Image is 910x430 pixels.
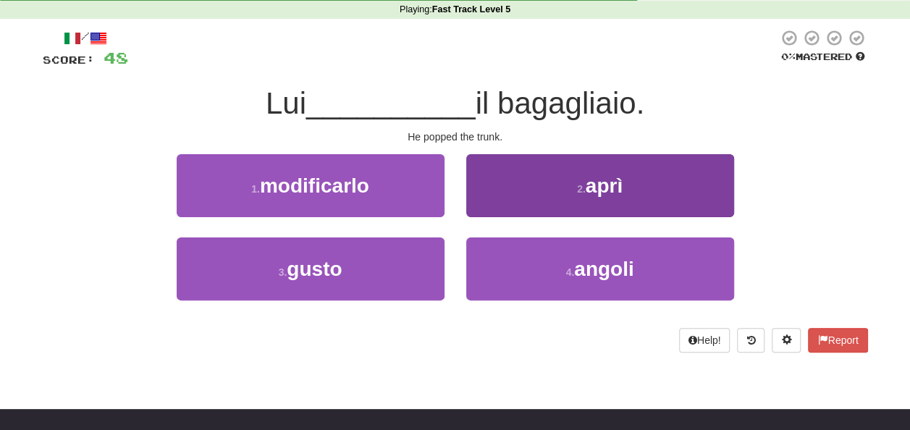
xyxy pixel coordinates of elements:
[279,266,287,278] small: 3 .
[565,266,574,278] small: 4 .
[808,328,867,353] button: Report
[679,328,730,353] button: Help!
[778,51,868,64] div: Mastered
[577,183,586,195] small: 2 .
[586,174,623,197] span: aprì
[287,258,342,280] span: gusto
[177,237,445,300] button: 3.gusto
[43,29,128,47] div: /
[260,174,369,197] span: modificarlo
[466,237,734,300] button: 4.angoli
[781,51,796,62] span: 0 %
[266,86,306,120] span: Lui
[476,86,645,120] span: il bagagliaio.
[466,154,734,217] button: 2.aprì
[104,49,128,67] span: 48
[177,154,445,217] button: 1.modificarlo
[43,54,95,66] span: Score:
[574,258,633,280] span: angoli
[43,130,868,144] div: He popped the trunk.
[251,183,260,195] small: 1 .
[306,86,476,120] span: __________
[432,4,511,14] strong: Fast Track Level 5
[737,328,764,353] button: Round history (alt+y)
